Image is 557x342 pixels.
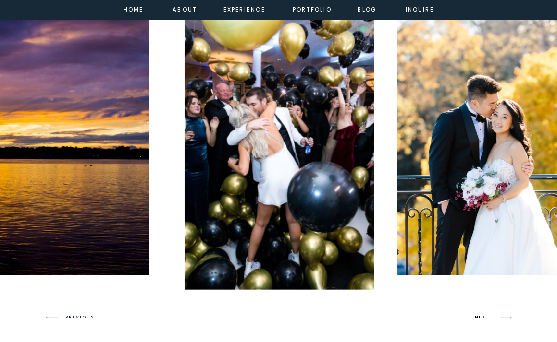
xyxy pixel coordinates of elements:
[292,5,332,13] a: portfolio
[121,5,146,13] a: home
[350,5,384,13] a: Blog
[65,313,101,321] h3: PREVIOUS
[223,5,261,13] a: experience
[173,5,193,13] a: about
[474,313,492,321] h3: NEXT
[403,5,436,13] a: inquire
